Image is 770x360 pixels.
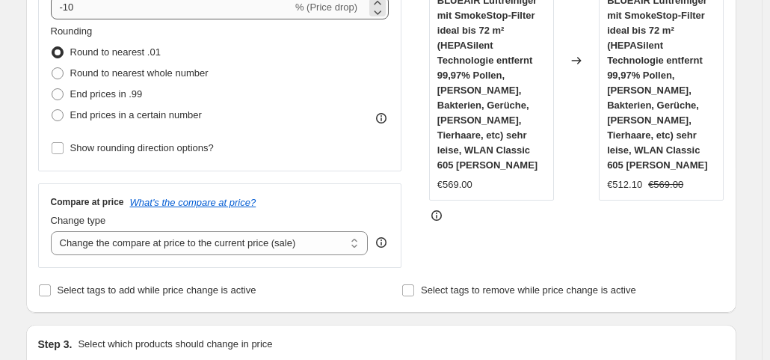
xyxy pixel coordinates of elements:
p: Select which products should change in price [78,337,272,352]
span: Rounding [51,25,93,37]
span: End prices in .99 [70,88,143,100]
div: help [374,235,389,250]
span: % (Price drop) [295,1,357,13]
span: Select tags to add while price change is active [58,284,256,296]
strike: €569.00 [648,177,683,192]
div: €512.10 [607,177,642,192]
span: End prices in a certain number [70,109,202,120]
h2: Step 3. [38,337,73,352]
span: Change type [51,215,106,226]
span: Select tags to remove while price change is active [421,284,636,296]
span: Round to nearest whole number [70,67,209,79]
span: Round to nearest .01 [70,46,161,58]
div: €569.00 [437,177,472,192]
span: Show rounding direction options? [70,142,214,153]
h3: Compare at price [51,196,124,208]
button: What's the compare at price? [130,197,256,208]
